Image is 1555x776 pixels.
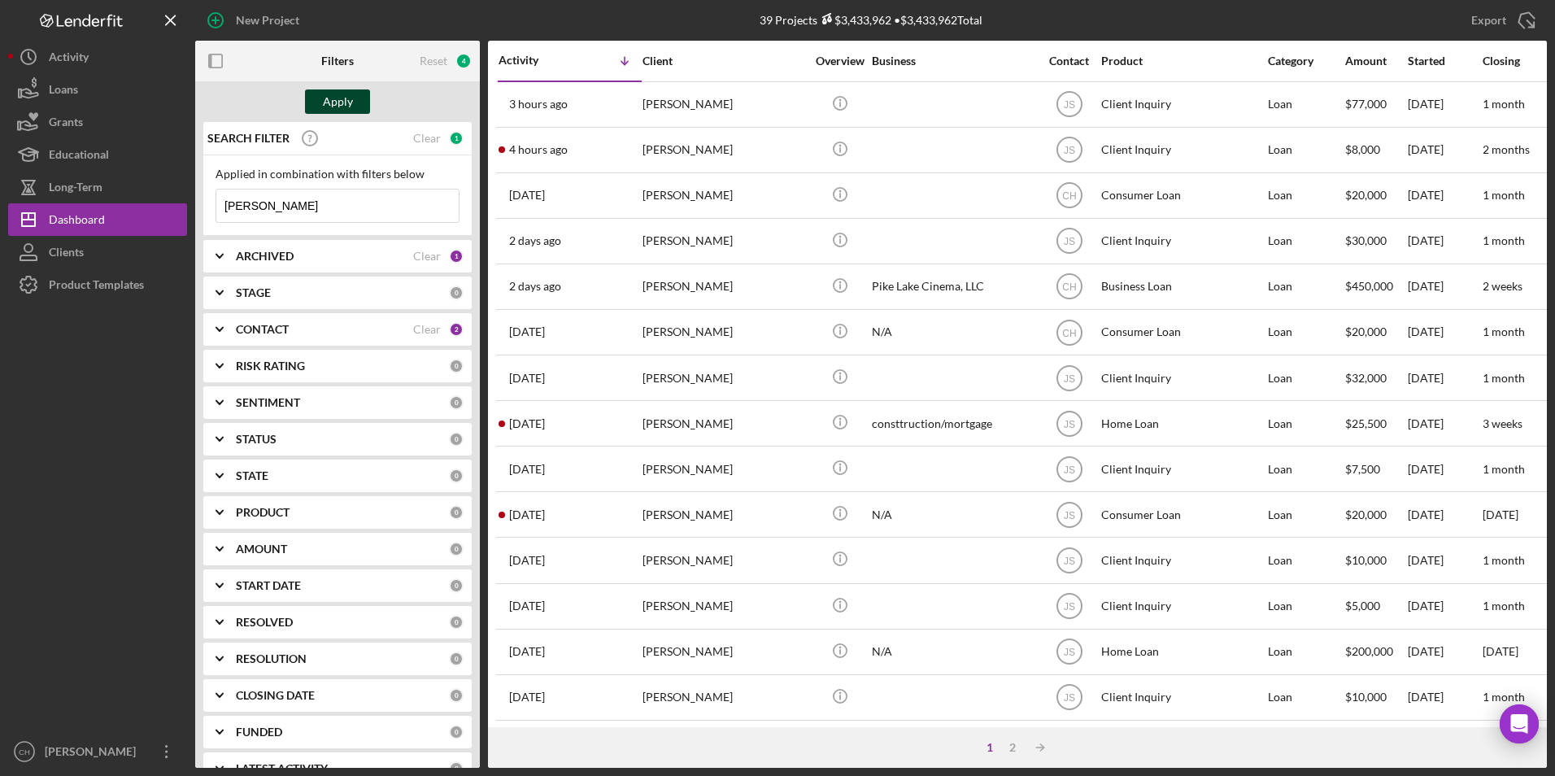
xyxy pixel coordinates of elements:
[1408,538,1481,582] div: [DATE]
[1483,371,1525,385] time: 1 month
[323,89,353,114] div: Apply
[509,645,545,658] time: 2025-10-01 15:14
[449,359,464,373] div: 0
[509,234,561,247] time: 2025-10-05 23:46
[1483,279,1522,293] time: 2 weeks
[509,691,545,704] time: 2025-09-29 23:45
[1062,327,1076,338] text: CH
[236,4,299,37] div: New Project
[49,138,109,175] div: Educational
[8,73,187,106] button: Loans
[449,131,464,146] div: 1
[1063,99,1074,111] text: JS
[872,311,1034,354] div: N/A
[642,676,805,719] div: [PERSON_NAME]
[1268,676,1344,719] div: Loan
[642,402,805,445] div: [PERSON_NAME]
[49,73,78,110] div: Loans
[1101,630,1264,674] div: Home Loan
[642,447,805,490] div: [PERSON_NAME]
[642,356,805,399] div: [PERSON_NAME]
[1408,265,1481,308] div: [DATE]
[1500,704,1539,743] div: Open Intercom Messenger
[1063,236,1074,247] text: JS
[449,761,464,776] div: 0
[236,652,307,665] b: RESOLUTION
[1101,174,1264,217] div: Consumer Loan
[19,748,30,756] text: CH
[1483,188,1525,202] time: 1 month
[642,83,805,126] div: [PERSON_NAME]
[1063,601,1074,613] text: JS
[1101,311,1264,354] div: Consumer Loan
[1101,493,1264,536] div: Consumer Loan
[1345,599,1380,613] span: $5,000
[1455,4,1547,37] button: Export
[236,469,268,482] b: STATE
[1483,690,1525,704] time: 1 month
[1483,462,1525,476] time: 1 month
[1063,373,1074,384] text: JS
[1408,676,1481,719] div: [DATE]
[509,599,545,613] time: 2025-10-01 15:26
[49,41,89,77] div: Activity
[1408,83,1481,126] div: [DATE]
[1483,553,1525,567] time: 1 month
[449,432,464,447] div: 0
[1408,447,1481,490] div: [DATE]
[1345,644,1393,658] span: $200,000
[1101,83,1264,126] div: Client Inquiry
[49,106,83,142] div: Grants
[8,203,187,236] a: Dashboard
[449,249,464,264] div: 1
[1408,54,1481,68] div: Started
[236,433,277,446] b: STATUS
[1039,54,1100,68] div: Contact
[1063,692,1074,704] text: JS
[449,286,464,300] div: 0
[455,53,472,69] div: 4
[8,171,187,203] button: Long-Term
[499,54,570,67] div: Activity
[420,54,447,68] div: Reset
[1408,630,1481,674] div: [DATE]
[8,735,187,768] button: CH[PERSON_NAME]
[1345,97,1387,111] span: $77,000
[1062,190,1076,202] text: CH
[1483,142,1530,156] time: 2 months
[49,236,84,272] div: Clients
[49,171,102,207] div: Long-Term
[1345,462,1380,476] span: $7,500
[642,220,805,263] div: [PERSON_NAME]
[449,395,464,410] div: 0
[8,106,187,138] button: Grants
[1101,54,1264,68] div: Product
[1101,265,1264,308] div: Business Loan
[449,578,464,593] div: 0
[509,554,545,567] time: 2025-10-01 21:30
[1408,402,1481,445] div: [DATE]
[809,54,870,68] div: Overview
[1408,129,1481,172] div: [DATE]
[1001,741,1024,754] div: 2
[1063,418,1074,429] text: JS
[236,543,287,556] b: AMOUNT
[8,236,187,268] button: Clients
[49,203,105,240] div: Dashboard
[8,41,187,73] button: Activity
[1345,142,1380,156] span: $8,000
[8,138,187,171] button: Educational
[1345,553,1387,567] span: $10,000
[872,54,1034,68] div: Business
[1345,325,1387,338] span: $20,000
[236,323,289,336] b: CONTACT
[1268,402,1344,445] div: Loan
[1483,325,1525,338] time: 1 month
[413,250,441,263] div: Clear
[1268,54,1344,68] div: Category
[760,13,982,27] div: 39 Projects • $3,433,962 Total
[1268,630,1344,674] div: Loan
[207,132,290,145] b: SEARCH FILTER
